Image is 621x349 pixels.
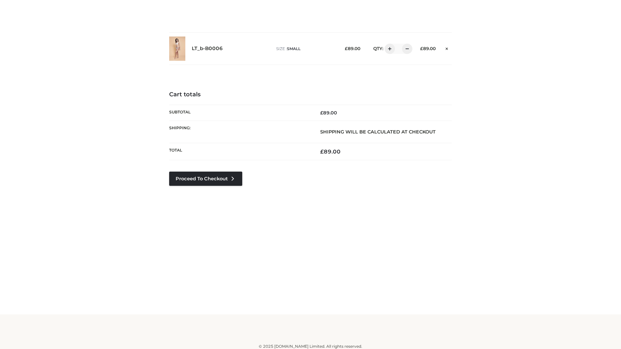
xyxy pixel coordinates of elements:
[276,46,335,52] p: size :
[420,46,436,51] bdi: 89.00
[169,172,242,186] a: Proceed to Checkout
[320,148,324,155] span: £
[320,110,323,116] span: £
[169,37,185,61] img: LT_b-B0006 - SMALL
[169,143,310,160] th: Total
[345,46,360,51] bdi: 89.00
[420,46,423,51] span: £
[345,46,348,51] span: £
[442,44,452,52] a: Remove this item
[192,46,223,52] a: LT_b-B0006
[287,46,300,51] span: SMALL
[320,110,337,116] bdi: 89.00
[169,105,310,121] th: Subtotal
[320,129,436,135] strong: Shipping will be calculated at checkout
[169,121,310,143] th: Shipping:
[169,91,452,98] h4: Cart totals
[367,44,410,54] div: QTY:
[320,148,341,155] bdi: 89.00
